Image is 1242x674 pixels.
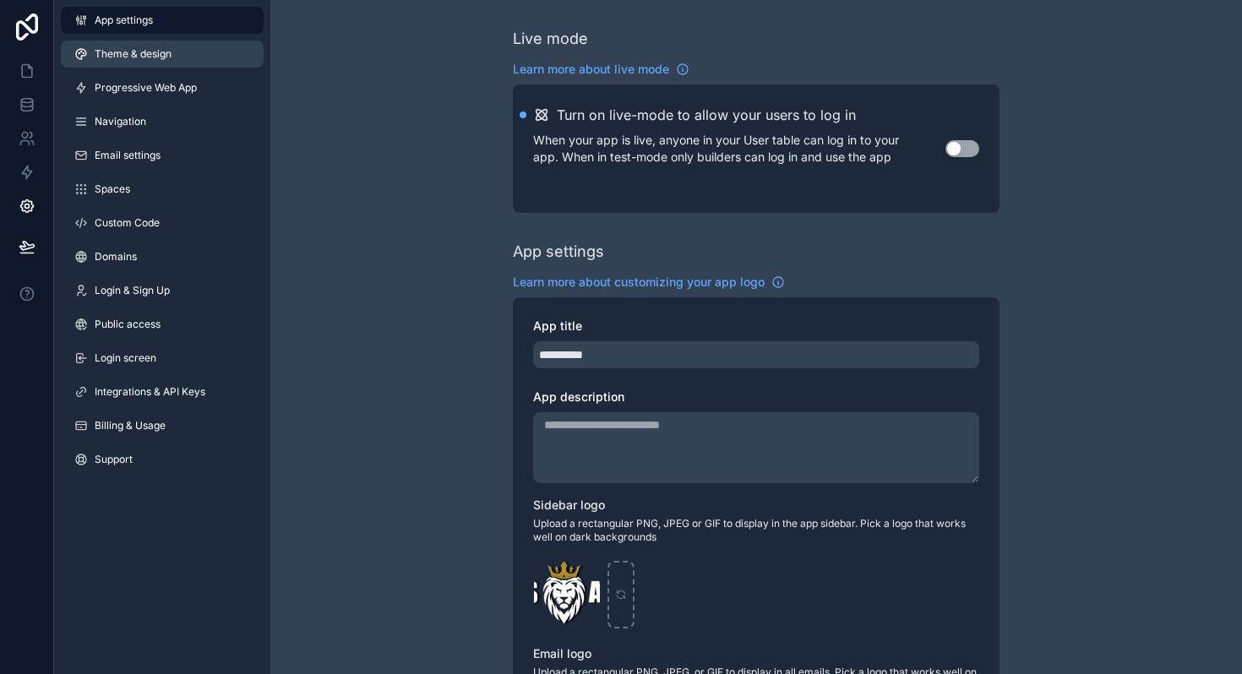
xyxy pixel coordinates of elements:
[95,385,205,399] span: Integrations & API Keys
[61,7,264,34] a: App settings
[95,14,153,27] span: App settings
[95,182,130,196] span: Spaces
[95,149,161,162] span: Email settings
[513,240,604,264] div: App settings
[95,318,161,331] span: Public access
[95,216,160,230] span: Custom Code
[95,453,133,466] span: Support
[95,284,170,297] span: Login & Sign Up
[95,419,166,432] span: Billing & Usage
[533,497,605,512] span: Sidebar logo
[61,446,264,473] a: Support
[533,132,945,166] p: When your app is live, anyone in your User table can log in to your app. When in test-mode only b...
[61,345,264,372] a: Login screen
[61,412,264,439] a: Billing & Usage
[95,250,137,264] span: Domains
[557,105,856,125] h2: Turn on live-mode to allow your users to log in
[513,61,669,78] span: Learn more about live mode
[533,517,979,544] span: Upload a rectangular PNG, JPEG or GIF to display in the app sidebar. Pick a logo that works well ...
[61,74,264,101] a: Progressive Web App
[61,142,264,169] a: Email settings
[95,81,197,95] span: Progressive Web App
[95,47,172,61] span: Theme & design
[95,115,146,128] span: Navigation
[61,277,264,304] a: Login & Sign Up
[513,27,588,51] div: Live mode
[533,646,591,660] span: Email logo
[61,108,264,135] a: Navigation
[61,176,264,203] a: Spaces
[61,243,264,270] a: Domains
[95,351,156,365] span: Login screen
[61,378,264,405] a: Integrations & API Keys
[61,209,264,236] a: Custom Code
[513,61,689,78] a: Learn more about live mode
[61,311,264,338] a: Public access
[513,274,765,291] span: Learn more about customizing your app logo
[533,318,582,333] span: App title
[513,274,785,291] a: Learn more about customizing your app logo
[533,389,624,404] span: App description
[61,41,264,68] a: Theme & design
